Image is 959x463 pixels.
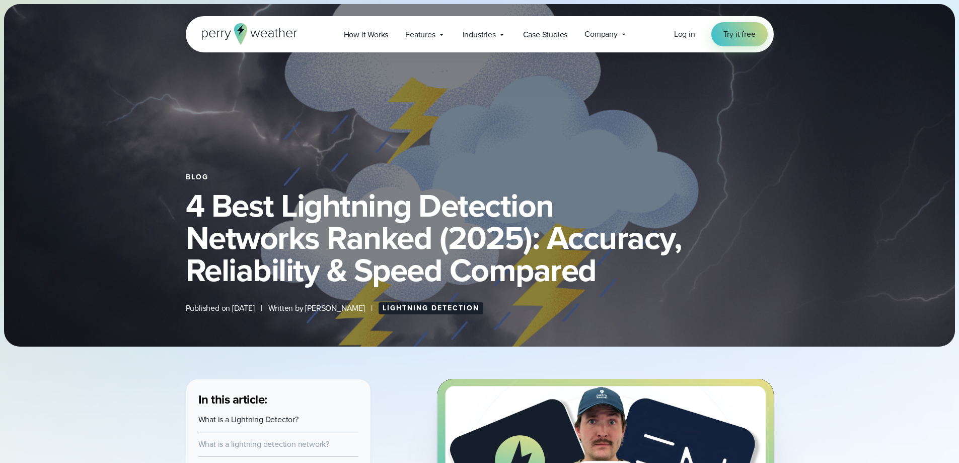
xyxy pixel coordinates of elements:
[344,29,389,41] span: How it Works
[723,28,756,40] span: Try it free
[186,173,774,181] div: Blog
[198,391,358,408] h3: In this article:
[584,28,618,40] span: Company
[711,22,768,46] a: Try it free
[523,29,568,41] span: Case Studies
[268,302,365,314] span: Written by [PERSON_NAME]
[371,302,373,314] span: |
[261,302,262,314] span: |
[405,29,435,41] span: Features
[674,28,695,40] a: Log in
[335,24,397,45] a: How it Works
[186,189,774,286] h1: 4 Best Lightning Detection Networks Ranked (2025): Accuracy, Reliability & Speed Compared
[514,24,576,45] a: Case Studies
[198,414,299,425] a: What is a Lightning Detector?
[463,29,496,41] span: Industries
[186,302,255,314] span: Published on [DATE]
[379,302,483,314] a: Lightning Detection
[198,438,329,450] a: What is a lightning detection network?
